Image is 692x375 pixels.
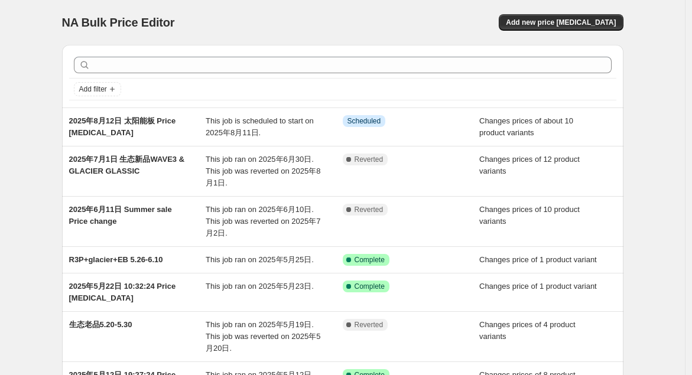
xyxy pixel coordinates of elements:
span: Reverted [355,155,384,164]
span: 2025年8月12日 太阳能板 Price [MEDICAL_DATA] [69,116,176,137]
span: Changes prices of 10 product variants [479,205,580,226]
span: This job ran on 2025年6月10日. This job was reverted on 2025年7月2日. [206,205,320,237]
span: Changes price of 1 product variant [479,255,597,264]
span: 2025年5月22日 10:32:24 Price [MEDICAL_DATA] [69,282,176,302]
span: Changes price of 1 product variant [479,282,597,291]
span: Reverted [355,205,384,214]
span: Complete [355,282,385,291]
span: Reverted [355,320,384,330]
span: This job ran on 2025年6月30日. This job was reverted on 2025年8月1日. [206,155,320,187]
span: 2025年7月1日 生态新品WAVE3 & GLACIER GLASSIC [69,155,185,175]
button: Add filter [74,82,121,96]
span: Changes prices of about 10 product variants [479,116,573,137]
span: Add filter [79,84,107,94]
span: Add new price [MEDICAL_DATA] [506,18,616,27]
span: Changes prices of 12 product variants [479,155,580,175]
span: This job ran on 2025年5月19日. This job was reverted on 2025年5月20日. [206,320,320,353]
span: Complete [355,255,385,265]
span: NA Bulk Price Editor [62,16,175,29]
span: This job ran on 2025年5月23日. [206,282,314,291]
span: This job ran on 2025年5月25日. [206,255,314,264]
span: Scheduled [347,116,381,126]
span: Changes prices of 4 product variants [479,320,576,341]
span: This job is scheduled to start on 2025年8月11日. [206,116,314,137]
button: Add new price [MEDICAL_DATA] [499,14,623,31]
span: 2025年6月11日 Summer sale Price change [69,205,172,226]
span: R3P+glacier+EB 5.26-6.10 [69,255,163,264]
span: 生态老品5.20-5.30 [69,320,132,329]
